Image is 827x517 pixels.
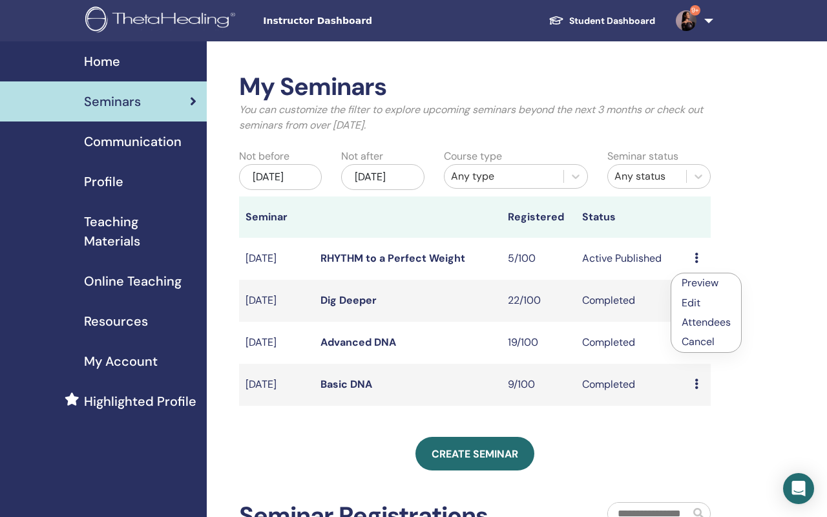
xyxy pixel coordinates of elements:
[614,169,680,184] div: Any status
[84,132,182,151] span: Communication
[682,315,731,329] a: Attendees
[84,52,120,71] span: Home
[320,293,377,307] a: Dig Deeper
[239,196,314,238] th: Seminar
[682,334,731,350] p: Cancel
[320,377,372,391] a: Basic DNA
[549,15,564,26] img: graduation-cap-white.svg
[576,280,688,322] td: Completed
[538,9,665,33] a: Student Dashboard
[682,296,700,310] a: Edit
[84,392,196,411] span: Highlighted Profile
[84,271,182,291] span: Online Teaching
[341,164,424,190] div: [DATE]
[501,280,576,322] td: 22/100
[783,473,814,504] div: Open Intercom Messenger
[444,149,502,164] label: Course type
[84,352,158,371] span: My Account
[239,164,322,190] div: [DATE]
[501,322,576,364] td: 19/100
[501,196,576,238] th: Registered
[501,364,576,406] td: 9/100
[84,92,141,111] span: Seminars
[576,322,688,364] td: Completed
[263,14,457,28] span: Instructor Dashboard
[239,102,711,133] p: You can customize the filter to explore upcoming seminars beyond the next 3 months or check out s...
[690,5,700,16] span: 9+
[84,311,148,331] span: Resources
[576,238,688,280] td: Active Published
[320,335,396,349] a: Advanced DNA
[341,149,383,164] label: Not after
[432,447,518,461] span: Create seminar
[239,322,314,364] td: [DATE]
[84,212,196,251] span: Teaching Materials
[239,280,314,322] td: [DATE]
[576,196,688,238] th: Status
[415,437,534,470] a: Create seminar
[676,10,696,31] img: default.jpg
[576,364,688,406] td: Completed
[239,149,289,164] label: Not before
[451,169,557,184] div: Any type
[84,172,123,191] span: Profile
[320,251,465,265] a: RHYTHM to a Perfect Weight
[239,238,314,280] td: [DATE]
[239,72,711,102] h2: My Seminars
[85,6,240,36] img: logo.png
[239,364,314,406] td: [DATE]
[501,238,576,280] td: 5/100
[682,276,718,290] a: Preview
[607,149,678,164] label: Seminar status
